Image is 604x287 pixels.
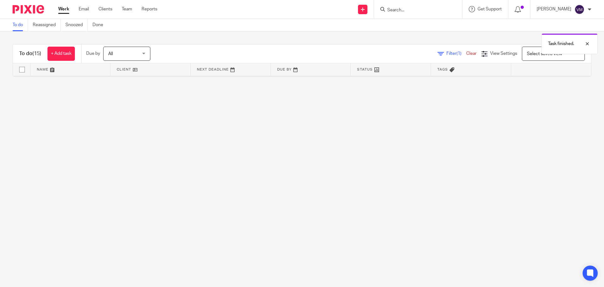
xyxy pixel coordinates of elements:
[48,47,75,61] a: + Add task
[574,4,584,14] img: svg%3E
[142,6,157,12] a: Reports
[13,19,28,31] a: To do
[437,68,448,71] span: Tags
[32,51,41,56] span: (15)
[79,6,89,12] a: Email
[65,19,88,31] a: Snoozed
[13,5,44,14] img: Pixie
[86,50,100,57] p: Due by
[108,52,113,56] span: All
[527,52,562,56] span: Select saved view
[33,19,61,31] a: Reassigned
[58,6,69,12] a: Work
[19,50,41,57] h1: To do
[92,19,108,31] a: Done
[548,41,574,47] p: Task finished.
[122,6,132,12] a: Team
[98,6,112,12] a: Clients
